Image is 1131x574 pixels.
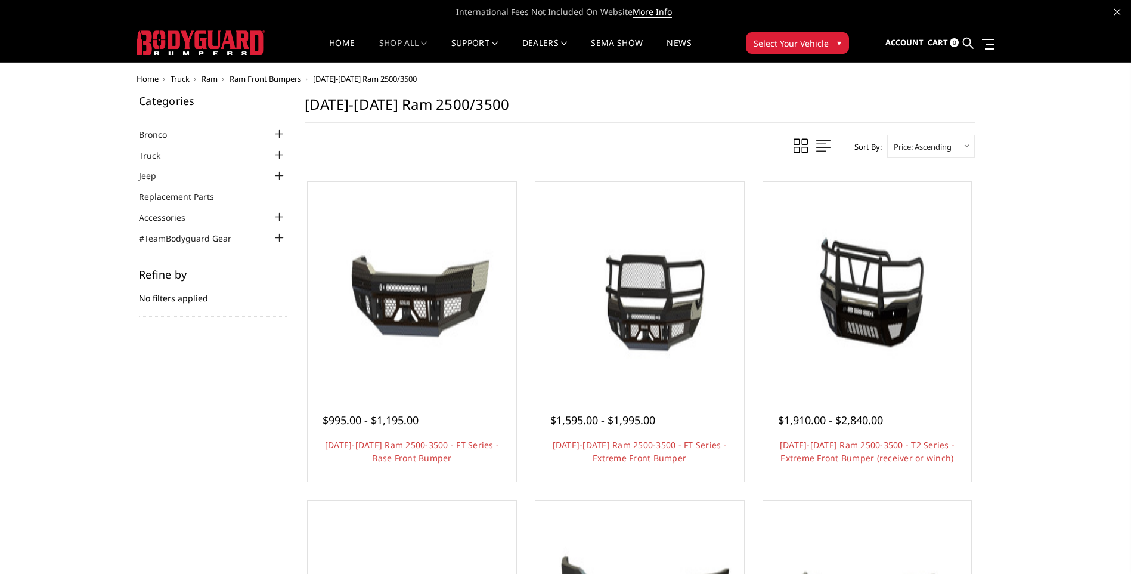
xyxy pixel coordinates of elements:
h5: Refine by [139,269,287,280]
label: Sort By: [848,138,882,156]
img: 2019-2025 Ram 2500-3500 - T2 Series - Extreme Front Bumper (receiver or winch) [766,185,969,388]
a: Dealers [522,39,568,62]
h1: [DATE]-[DATE] Ram 2500/3500 [305,95,975,123]
a: Bronco [139,128,182,141]
a: 2019-2025 Ram 2500-3500 - FT Series - Extreme Front Bumper 2019-2025 Ram 2500-3500 - FT Series - ... [538,185,741,388]
a: [DATE]-[DATE] Ram 2500-3500 - T2 Series - Extreme Front Bumper (receiver or winch) [780,439,955,464]
a: Truck [171,73,190,84]
a: SEMA Show [591,39,643,62]
a: #TeamBodyguard Gear [139,232,246,245]
h5: Categories [139,95,287,106]
span: 0 [950,38,959,47]
span: ▾ [837,36,841,49]
a: Support [451,39,498,62]
span: $995.00 - $1,195.00 [323,413,419,427]
a: Replacement Parts [139,190,229,203]
a: Ram Front Bumpers [230,73,301,84]
button: Select Your Vehicle [746,32,849,54]
a: Truck [139,149,175,162]
a: News [667,39,691,62]
a: Home [137,73,159,84]
a: Jeep [139,169,171,182]
div: No filters applied [139,269,287,317]
img: 2019-2025 Ram 2500-3500 - FT Series - Base Front Bumper [311,185,513,388]
a: 2019-2025 Ram 2500-3500 - T2 Series - Extreme Front Bumper (receiver or winch) 2019-2025 Ram 2500... [766,185,969,388]
span: Account [885,37,924,48]
a: Accessories [139,211,200,224]
span: [DATE]-[DATE] Ram 2500/3500 [313,73,417,84]
span: $1,910.00 - $2,840.00 [778,413,883,427]
a: Cart 0 [928,27,959,59]
a: Account [885,27,924,59]
a: Ram [202,73,218,84]
span: Cart [928,37,948,48]
a: shop all [379,39,427,62]
a: Home [329,39,355,62]
span: Select Your Vehicle [754,37,829,50]
a: [DATE]-[DATE] Ram 2500-3500 - FT Series - Base Front Bumper [325,439,499,464]
img: BODYGUARD BUMPERS [137,30,265,55]
a: [DATE]-[DATE] Ram 2500-3500 - FT Series - Extreme Front Bumper [553,439,727,464]
a: More Info [633,6,672,18]
span: $1,595.00 - $1,995.00 [550,413,655,427]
